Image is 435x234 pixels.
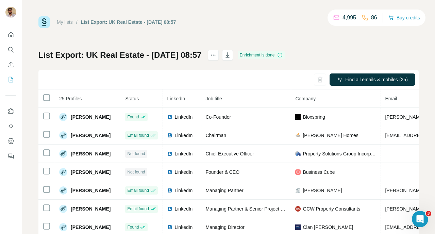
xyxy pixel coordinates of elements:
button: Quick start [5,29,16,41]
span: Business Cube [303,169,335,175]
span: 25 Profiles [59,96,82,101]
span: Property Solutions Group Incorporating Southey [303,150,377,157]
button: Enrich CSV [5,58,16,71]
span: Not found [127,169,145,175]
span: Bloxspring [303,114,325,120]
button: Use Surfe on LinkedIn [5,105,16,117]
img: LinkedIn logo [167,151,172,156]
li: / [76,19,78,26]
span: Managing Director [205,224,244,230]
span: Chairman [205,133,226,138]
p: 86 [371,14,377,22]
span: Status [125,96,139,101]
span: [PERSON_NAME] [303,187,342,194]
span: LinkedIn [174,132,193,139]
span: Found [127,114,139,120]
span: [PERSON_NAME] [71,132,111,139]
a: My lists [57,19,73,25]
span: [PERSON_NAME] [71,150,111,157]
img: LinkedIn logo [167,169,172,175]
span: [PERSON_NAME] Homes [303,132,358,139]
img: Avatar [5,7,16,18]
img: company-logo [295,206,301,212]
img: LinkedIn logo [167,188,172,193]
button: Feedback [5,150,16,162]
span: Found [127,224,139,230]
span: Founder & CEO [205,169,239,175]
button: actions [208,50,219,61]
span: LinkedIn [167,96,185,101]
span: 3 [426,211,431,216]
span: [PERSON_NAME] [71,169,111,175]
img: Avatar [59,223,67,231]
p: 4,995 [342,14,356,22]
span: [PERSON_NAME] [71,114,111,120]
img: company-logo [295,224,301,230]
img: company-logo [295,133,301,138]
img: LinkedIn logo [167,133,172,138]
img: LinkedIn logo [167,114,172,120]
span: Find all emails & mobiles (25) [345,76,408,83]
span: Email found [127,206,149,212]
button: Search [5,44,16,56]
span: Managing Partner & Senior Project Leader [205,206,295,212]
span: Company [295,96,316,101]
span: Managing Partner [205,188,243,193]
img: LinkedIn logo [167,224,172,230]
span: LinkedIn [174,224,193,231]
img: Avatar [59,131,67,139]
button: Find all emails & mobiles (25) [330,73,415,86]
span: [PERSON_NAME] [71,224,111,231]
span: Not found [127,151,145,157]
button: Buy credits [388,13,420,22]
span: GCW Property Consultants [303,205,360,212]
span: Email [385,96,397,101]
img: Avatar [59,205,67,213]
img: company-logo [295,114,301,120]
span: Job title [205,96,222,101]
img: Avatar [59,113,67,121]
span: [PERSON_NAME] [71,205,111,212]
img: Avatar [59,150,67,158]
img: company-logo [295,151,301,156]
button: Dashboard [5,135,16,147]
span: LinkedIn [174,114,193,120]
span: LinkedIn [174,187,193,194]
span: Clan [PERSON_NAME] [303,224,353,231]
span: LinkedIn [174,150,193,157]
button: My lists [5,73,16,86]
img: Surfe Logo [38,16,50,28]
img: Avatar [59,168,67,176]
img: Avatar [59,186,67,195]
div: Enrichment is done [238,51,285,59]
span: LinkedIn [174,205,193,212]
span: LinkedIn [174,169,193,175]
h1: List Export: UK Real Estate - [DATE] 08:57 [38,50,202,61]
img: LinkedIn logo [167,206,172,212]
span: Chief Executive Officer [205,151,254,156]
div: List Export: UK Real Estate - [DATE] 08:57 [81,19,176,26]
button: Use Surfe API [5,120,16,132]
span: Email found [127,132,149,138]
span: [PERSON_NAME] [71,187,111,194]
iframe: Intercom live chat [412,211,428,227]
span: Email found [127,187,149,194]
img: company-logo [295,169,301,175]
span: Co-Founder [205,114,231,120]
